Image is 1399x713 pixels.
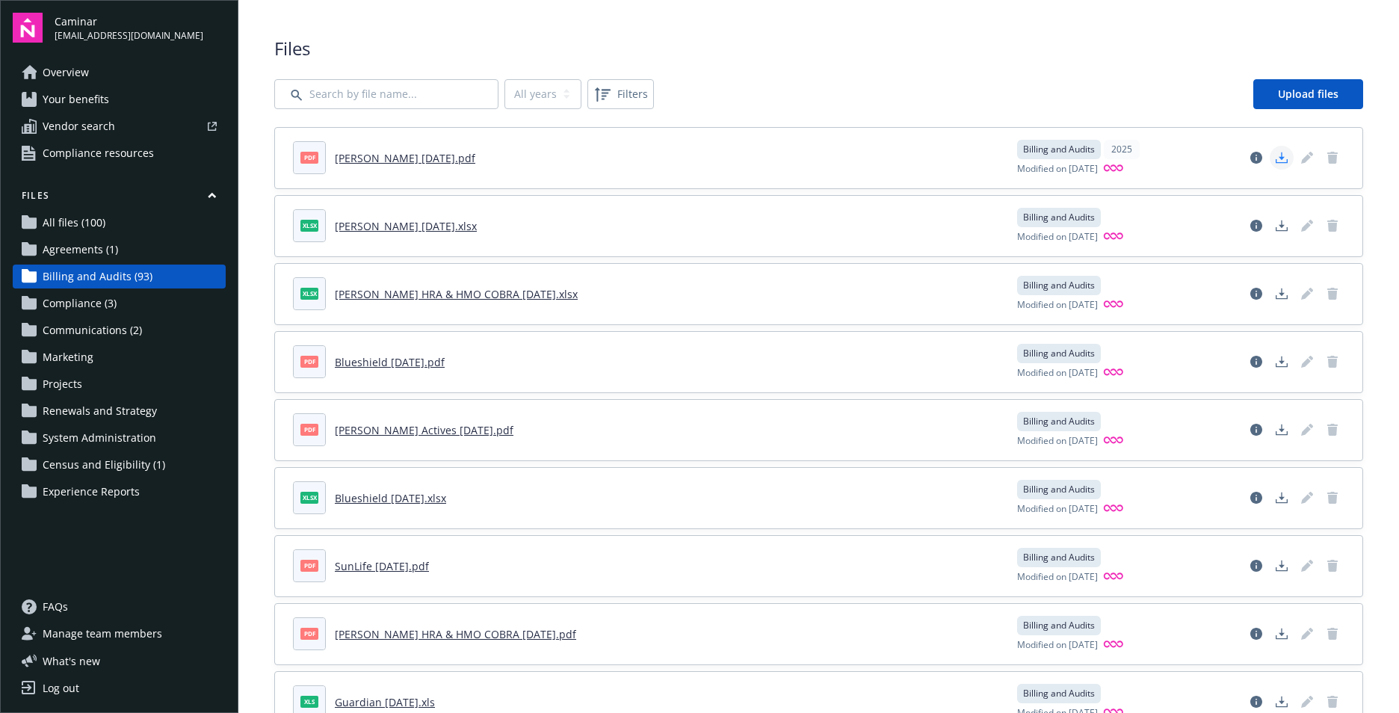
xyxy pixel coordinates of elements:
[43,114,115,138] span: Vendor search
[1295,214,1319,238] a: Edit document
[13,622,226,646] a: Manage team members
[43,676,79,700] div: Log out
[43,141,154,165] span: Compliance resources
[1321,418,1344,442] span: Delete document
[1017,298,1098,312] span: Modified on [DATE]
[1270,282,1294,306] a: Download document
[1321,622,1344,646] span: Delete document
[1295,282,1319,306] span: Edit document
[1017,434,1098,448] span: Modified on [DATE]
[300,492,318,503] span: xlsx
[13,399,226,423] a: Renewals and Strategy
[1321,146,1344,170] a: Delete document
[55,29,203,43] span: [EMAIL_ADDRESS][DOMAIN_NAME]
[1321,214,1344,238] a: Delete document
[1321,554,1344,578] a: Delete document
[300,696,318,707] span: xls
[1017,570,1098,584] span: Modified on [DATE]
[1270,622,1294,646] a: Download document
[13,61,226,84] a: Overview
[13,653,124,669] button: What's new
[1023,551,1095,564] span: Billing and Audits
[1270,350,1294,374] a: Download document
[300,220,318,231] span: xlsx
[43,653,100,669] span: What ' s new
[43,345,93,369] span: Marketing
[300,152,318,163] span: pdf
[43,372,82,396] span: Projects
[1295,486,1319,510] span: Edit document
[1244,214,1268,238] a: View file details
[335,355,445,369] a: Blueshield [DATE].pdf
[1295,146,1319,170] span: Edit document
[1295,418,1319,442] span: Edit document
[43,622,162,646] span: Manage team members
[13,480,226,504] a: Experience Reports
[1244,282,1268,306] a: View file details
[300,560,318,571] span: pdf
[1244,486,1268,510] a: View file details
[43,399,157,423] span: Renewals and Strategy
[13,13,43,43] img: navigator-logo.svg
[13,211,226,235] a: All files (100)
[13,189,226,208] button: Files
[13,453,226,477] a: Census and Eligibility (1)
[1278,87,1338,101] span: Upload files
[43,595,68,619] span: FAQs
[335,627,576,641] a: [PERSON_NAME] HRA & HMO COBRA [DATE].pdf
[1295,622,1319,646] a: Edit document
[1270,554,1294,578] a: Download document
[300,356,318,367] span: pdf
[43,238,118,262] span: Agreements (1)
[1023,211,1095,224] span: Billing and Audits
[1270,418,1294,442] a: Download document
[13,345,226,369] a: Marketing
[1295,350,1319,374] a: Edit document
[1023,483,1095,496] span: Billing and Audits
[300,424,318,435] span: pdf
[1104,140,1140,159] div: 2025
[335,219,477,233] a: [PERSON_NAME] [DATE].xlsx
[43,480,140,504] span: Experience Reports
[13,87,226,111] a: Your benefits
[1244,622,1268,646] a: View file details
[1321,282,1344,306] span: Delete document
[335,491,446,505] a: Blueshield [DATE].xlsx
[335,559,429,573] a: SunLife [DATE].pdf
[1270,214,1294,238] a: Download document
[1321,486,1344,510] a: Delete document
[587,79,654,109] button: Filters
[590,82,651,106] span: Filters
[1253,79,1363,109] a: Upload files
[13,595,226,619] a: FAQs
[1321,350,1344,374] span: Delete document
[1023,347,1095,360] span: Billing and Audits
[617,86,648,102] span: Filters
[1023,279,1095,292] span: Billing and Audits
[43,87,109,111] span: Your benefits
[1023,687,1095,700] span: Billing and Audits
[1270,486,1294,510] a: Download document
[274,79,498,109] input: Search by file name...
[43,291,117,315] span: Compliance (3)
[1017,502,1098,516] span: Modified on [DATE]
[13,291,226,315] a: Compliance (3)
[1017,638,1098,652] span: Modified on [DATE]
[1017,366,1098,380] span: Modified on [DATE]
[335,287,578,301] a: [PERSON_NAME] HRA & HMO COBRA [DATE].xlsx
[1017,162,1098,176] span: Modified on [DATE]
[43,426,156,450] span: System Administration
[1023,619,1095,632] span: Billing and Audits
[13,426,226,450] a: System Administration
[1244,418,1268,442] a: View file details
[1244,350,1268,374] a: View file details
[1017,230,1098,244] span: Modified on [DATE]
[13,141,226,165] a: Compliance resources
[13,114,226,138] a: Vendor search
[335,695,435,709] a: Guardian [DATE].xls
